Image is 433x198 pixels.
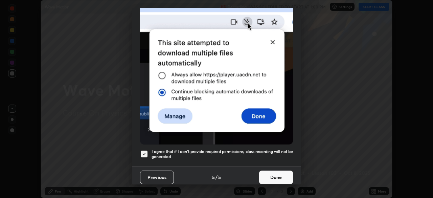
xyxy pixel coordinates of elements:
h4: / [215,174,218,181]
button: Done [259,171,293,184]
h4: 5 [218,174,221,181]
h5: I agree that if I don't provide required permissions, class recording will not be generated [152,149,293,159]
button: Previous [140,171,174,184]
h4: 5 [212,174,215,181]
